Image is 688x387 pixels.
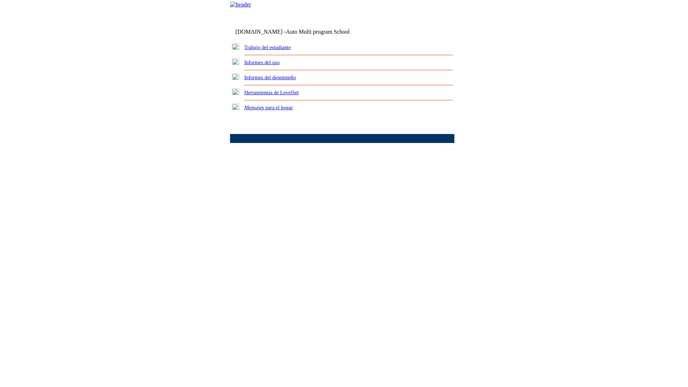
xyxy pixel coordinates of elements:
img: plus.gif [232,104,239,110]
td: [DOMAIN_NAME] - [235,29,367,35]
a: Informes del uso [244,59,280,65]
img: plus.gif [232,58,239,65]
a: Trabajo del estudiante [244,44,291,50]
img: plus.gif [232,43,239,50]
img: plus.gif [232,89,239,95]
a: Mensajes para el hogar [244,105,293,110]
a: Herramientas de LevelSet [244,90,299,95]
nobr: Auto Multi program School [286,29,350,35]
img: header [230,1,251,8]
img: plus.gif [232,73,239,80]
a: Informes del desempeño [244,75,296,80]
